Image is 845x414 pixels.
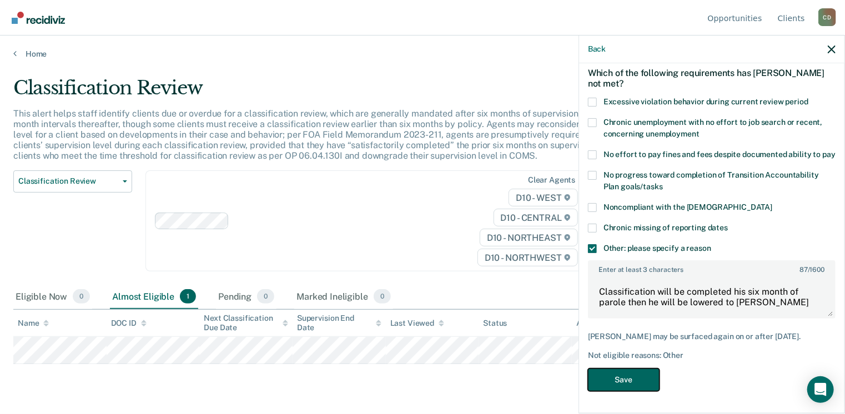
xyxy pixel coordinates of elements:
[13,49,832,59] a: Home
[799,266,808,274] span: 87
[111,319,147,328] div: DOC ID
[12,12,65,24] img: Recidiviz
[13,77,647,108] div: Classification Review
[294,285,393,309] div: Marked Ineligible
[603,118,823,138] span: Chronic unemployment with no effort to job search or recent, concerning unemployment
[588,332,836,341] div: [PERSON_NAME] may be surfaced again on or after [DATE].
[588,59,836,98] div: Which of the following requirements has [PERSON_NAME] not met?
[818,8,836,26] div: C D
[477,249,577,266] span: D10 - NORTHWEST
[588,351,836,360] div: Not eligible reasons: Other
[589,261,834,274] label: Enter at least 3 characters
[480,229,577,246] span: D10 - NORTHEAST
[603,97,808,106] span: Excessive violation behavior during current review period
[297,314,381,332] div: Supervision End Date
[18,319,49,328] div: Name
[589,276,834,317] textarea: Classification will be completed his six month of parole then he will be lowered to [PERSON_NAME]
[603,150,836,159] span: No effort to pay fines and fees despite documented ability to pay
[509,189,577,206] span: D10 - WEST
[799,266,824,274] span: / 1600
[110,285,198,309] div: Almost Eligible
[588,44,606,54] button: Back
[216,285,276,309] div: Pending
[807,376,834,403] div: Open Intercom Messenger
[588,368,660,391] button: Save
[603,170,819,191] span: No progress toward completion of Transition Accountability Plan goals/tasks
[528,175,575,185] div: Clear agents
[603,203,772,211] span: Noncompliant with the [DEMOGRAPHIC_DATA]
[494,209,578,226] span: D10 - CENTRAL
[257,289,274,304] span: 0
[603,244,711,253] span: Other: please specify a reason
[390,319,444,328] div: Last Viewed
[13,285,92,309] div: Eligible Now
[483,319,507,328] div: Status
[13,108,644,161] p: This alert helps staff identify clients due or overdue for a classification review, which are gen...
[180,289,196,304] span: 1
[374,289,391,304] span: 0
[18,176,118,186] span: Classification Review
[818,8,836,26] button: Profile dropdown button
[73,289,90,304] span: 0
[603,223,728,232] span: Chronic missing of reporting dates
[204,314,288,332] div: Next Classification Due Date
[576,319,628,328] div: Assigned to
